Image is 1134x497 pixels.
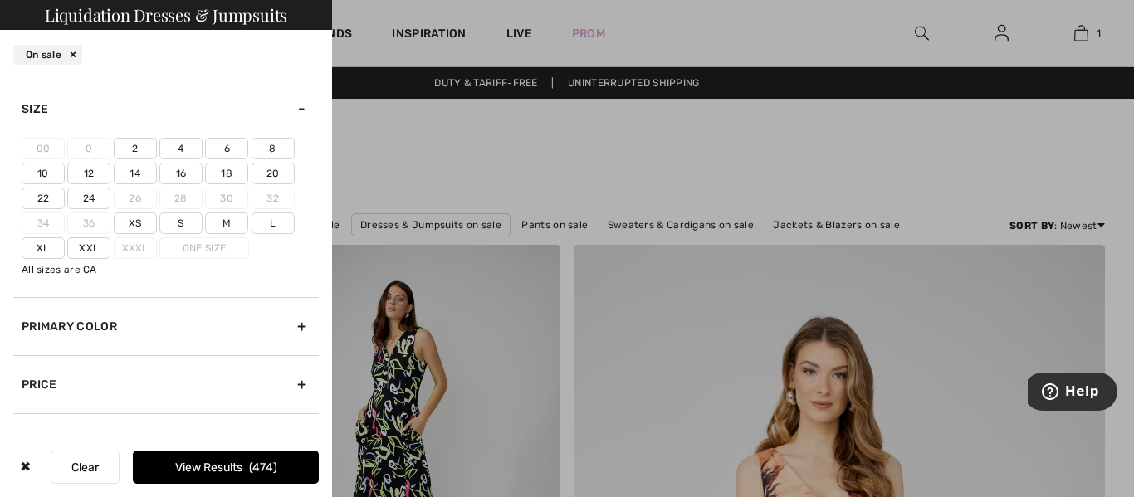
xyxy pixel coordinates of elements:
[67,212,110,234] label: 36
[67,237,110,259] label: Xxl
[114,188,157,209] label: 26
[67,138,110,159] label: 0
[13,45,82,65] div: On sale
[67,163,110,184] label: 12
[22,138,65,159] label: 00
[159,237,249,259] label: One Size
[114,212,157,234] label: Xs
[22,188,65,209] label: 22
[159,163,203,184] label: 16
[22,163,65,184] label: 10
[13,451,37,484] div: ✖
[13,80,319,138] div: Size
[22,237,65,259] label: Xl
[205,138,248,159] label: 6
[13,355,319,413] div: Price
[22,262,319,277] div: All sizes are CA
[13,413,319,471] div: Sale
[114,163,157,184] label: 14
[252,212,295,234] label: L
[114,138,157,159] label: 2
[67,188,110,209] label: 24
[114,237,157,259] label: Xxxl
[133,451,319,484] button: View Results474
[205,212,248,234] label: M
[252,138,295,159] label: 8
[159,188,203,209] label: 28
[249,460,277,475] span: 474
[159,212,203,234] label: S
[1028,373,1117,414] iframe: Opens a widget where you can find more information
[22,212,65,234] label: 34
[252,163,295,184] label: 20
[205,163,248,184] label: 18
[13,297,319,355] div: Primary Color
[205,188,248,209] label: 30
[159,138,203,159] label: 4
[51,451,120,484] button: Clear
[252,188,295,209] label: 32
